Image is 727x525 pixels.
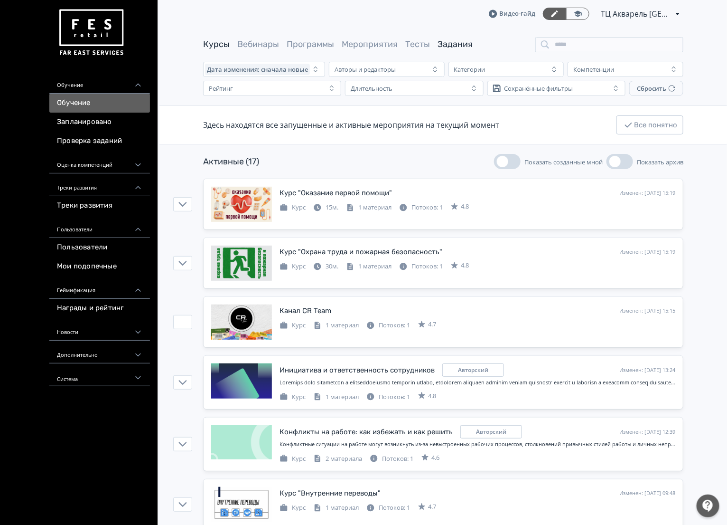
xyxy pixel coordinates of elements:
[335,66,396,73] div: Авторы и редакторы
[207,66,308,73] span: Дата изменения: сначала новые
[568,62,683,77] button: Компетенции
[454,66,485,73] div: Категории
[326,262,338,270] span: 30м.
[487,81,625,96] button: Сохранённые фильтры
[49,132,150,151] a: Проверка заданий
[280,321,306,330] div: Курс
[438,39,473,49] a: Задания
[524,158,603,166] span: Показать созданные мной
[428,502,436,512] span: 4.7
[203,62,325,77] button: Дата изменения: сначала новые
[428,320,436,329] span: 4.7
[49,151,150,173] div: Оценка компетенций
[313,321,359,330] div: 1 материал
[461,202,469,211] span: 4.8
[49,299,150,318] a: Награды и рейтинг
[280,305,331,316] div: Канал CR Team
[203,39,230,49] a: Курсы
[280,188,392,199] div: Курс "Оказание первой помощи"
[442,363,504,377] div: copyright
[49,113,150,132] a: Запланировано
[287,39,334,49] a: Программы
[619,428,675,436] div: Изменен: [DATE] 12:39
[619,366,675,374] div: Изменен: [DATE] 13:24
[399,262,443,271] div: Потоков: 1
[49,257,150,276] a: Мои подопечные
[351,85,392,92] div: Длительность
[280,262,306,271] div: Курс
[366,503,410,513] div: Потоков: 1
[280,503,306,513] div: Курс
[280,488,381,499] div: Курс "Внутренние переводы"
[280,379,675,387] div: Изучение темы инициативы и ответственности является важным, поскольку помогает развить навыки акт...
[49,173,150,196] div: Треки развития
[431,453,439,463] span: 4.6
[637,158,683,166] span: Показать архив
[329,62,445,77] button: Авторы и редакторы
[619,189,675,197] div: Изменен: [DATE] 15:19
[49,341,150,363] div: Дополнительно
[203,155,259,168] div: Активные (17)
[399,203,443,212] div: Потоков: 1
[280,203,306,212] div: Курс
[49,276,150,299] div: Геймификация
[619,489,675,497] div: Изменен: [DATE] 09:48
[405,39,430,49] a: Тесты
[366,392,410,402] div: Потоков: 1
[280,247,442,258] div: Курс "Охрана труда и пожарная безопасность"
[49,215,150,238] div: Пользователи
[49,196,150,215] a: Треки развития
[616,115,683,134] button: Все понятно
[326,203,338,211] span: 15м.
[280,427,453,438] div: Конфликты на работе: как избежать и как решить
[49,94,150,113] a: Обучение
[601,8,672,19] span: ТЦ Акварель Волгоград CR 6512046
[619,307,675,315] div: Изменен: [DATE] 15:15
[49,318,150,341] div: Новости
[629,81,683,96] button: Сбросить
[209,85,233,92] div: Рейтинг
[566,8,589,20] a: Переключиться в режим ученика
[448,62,564,77] button: Категории
[370,454,413,464] div: Потоков: 1
[280,454,306,464] div: Курс
[346,203,391,212] div: 1 материал
[313,454,362,464] div: 2 материала
[49,238,150,257] a: Пользователи
[313,392,359,402] div: 1 материал
[49,363,150,386] div: Система
[346,262,391,271] div: 1 материал
[366,321,410,330] div: Потоков: 1
[280,365,435,376] div: Инициатива и ответственность сотрудников
[619,248,675,256] div: Изменен: [DATE] 15:19
[203,119,499,131] div: Здесь находятся все запущенные и активные мероприятия на текущий момент
[313,503,359,513] div: 1 материал
[237,39,279,49] a: Вебинары
[49,71,150,94] div: Обучение
[460,425,522,439] div: copyright
[504,85,573,92] div: Сохранённые фильтры
[57,6,125,59] img: https://files.teachbase.ru/system/account/57463/logo/medium-936fc5084dd2c598f50a98b9cbe0469a.png
[280,440,675,449] div: Конфликтные ситуации на работе могут возникнуть из-за невыстроенных рабочих процессов, столкновен...
[489,9,535,19] a: Видео-гайд
[280,392,306,402] div: Курс
[573,66,614,73] div: Компетенции
[461,261,469,270] span: 4.8
[203,81,341,96] button: Рейтинг
[342,39,398,49] a: Мероприятия
[428,391,436,401] span: 4.8
[345,81,483,96] button: Длительность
